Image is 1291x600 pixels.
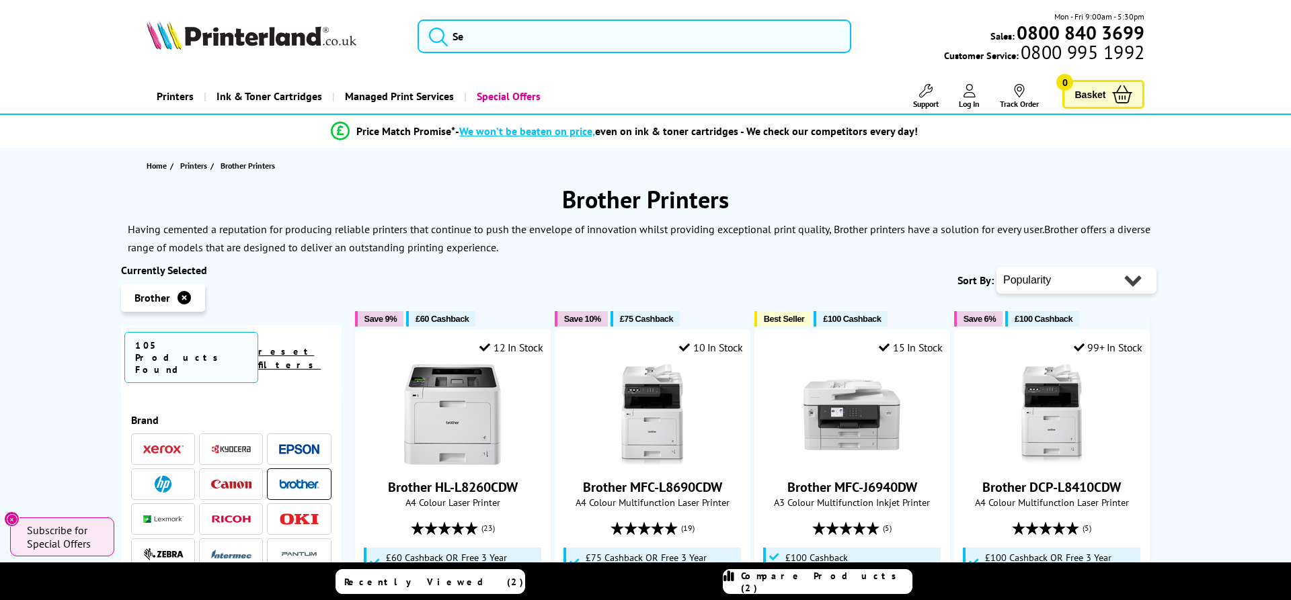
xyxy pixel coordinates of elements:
span: 0800 995 1992 [1019,46,1144,58]
img: Lexmark [143,515,184,523]
img: Kyocera [211,444,251,454]
a: Printers [180,159,210,173]
a: Brother HL-L8260CDW [402,454,503,468]
a: Intermec [211,546,251,562]
a: Printers [147,79,204,114]
button: £100 Cashback [1005,311,1079,327]
img: Brother DCP-L8410CDW [1001,364,1102,465]
a: Zebra [143,546,184,562]
input: Se [418,19,851,53]
span: 0 [1056,74,1073,91]
span: Compare Products (2) [741,570,912,594]
li: modal_Promise [114,120,1134,143]
span: Sales: [990,30,1015,42]
a: Managed Print Services [332,79,464,114]
h1: Brother Printers [121,183,1170,215]
a: Log In [959,84,980,109]
b: 0800 840 3699 [1017,20,1144,45]
span: A4 Colour Multifunction Laser Printer [562,496,743,509]
button: Best Seller [754,311,812,327]
img: Epson [279,444,319,454]
span: Sort By: [957,273,994,287]
a: HP [143,476,184,492]
a: Lexmark [143,511,184,527]
a: Track Order [1000,84,1039,109]
button: Close [4,511,19,527]
span: Brother Printers [221,161,275,171]
a: Brother MFC-J6940DW [787,478,917,496]
span: A4 Colour Multifunction Laser Printer [962,496,1142,509]
img: Brother MFC-L8690CDW [602,364,703,465]
span: Basket [1074,85,1105,103]
a: Brother HL-L8260CDW [388,478,518,496]
a: Brother DCP-L8410CDW [1001,454,1102,468]
a: reset filters [258,345,321,371]
img: Zebra [143,548,184,561]
span: Price Match Promise* [356,124,455,138]
span: Mon - Fri 9:00am - 5:30pm [1054,10,1144,23]
div: 10 In Stock [679,341,742,354]
img: Brother MFC-J6940DW [801,364,902,465]
span: Save 6% [964,314,996,324]
img: Canon [211,480,251,488]
span: A3 Colour Multifunction Inkjet Printer [762,496,943,509]
div: - even on ink & toner cartridges - We check our competitors every day! [455,124,918,138]
button: £60 Cashback [406,311,475,327]
button: £100 Cashback [814,311,888,327]
span: We won’t be beaten on price, [459,124,595,138]
a: 0800 840 3699 [1015,26,1144,39]
button: Save 10% [555,311,608,327]
span: £75 Cashback [620,314,673,324]
div: 15 In Stock [879,341,942,354]
a: Brother MFC-L8690CDW [602,454,703,468]
span: Subscribe for Special Offers [27,523,101,550]
span: £60 Cashback [416,314,469,324]
span: £100 Cashback [1015,314,1072,324]
a: Epson [279,441,319,458]
img: HP [155,476,171,492]
a: Ink & Toner Cartridges [204,79,332,114]
span: (23) [481,515,495,541]
span: Brand [131,413,331,427]
a: Brother MFC-L8690CDW [583,478,722,496]
a: Brother [279,476,319,492]
span: 105 Products Found [124,332,258,383]
img: Xerox [143,445,184,454]
img: Pantum [279,546,319,562]
span: £75 Cashback OR Free 3 Year Warranty [586,552,738,574]
span: (19) [681,515,695,541]
a: Ricoh [211,511,251,527]
span: £100 Cashback [823,314,881,324]
span: Save 10% [564,314,601,324]
a: Home [147,159,170,173]
a: Support [913,84,939,109]
a: Pantum [279,546,319,562]
button: Save 9% [355,311,403,327]
span: Customer Service: [944,46,1144,62]
span: Recently Viewed (2) [344,576,524,588]
a: Brother MFC-J6940DW [801,454,902,468]
span: Log In [959,99,980,109]
span: Ink & Toner Cartridges [217,79,322,114]
span: Best Seller [764,314,805,324]
img: Brother [279,479,319,488]
span: Save 9% [364,314,397,324]
a: Kyocera [211,441,251,458]
div: Currently Selected [121,263,342,277]
p: Having cemented a reputation for producing reliable printers that continue to push the envelope o... [128,222,1044,236]
span: (5) [1083,515,1091,541]
a: Special Offers [464,79,551,114]
span: Support [913,99,939,109]
span: £60 Cashback OR Free 3 Year Warranty [386,552,538,574]
img: Ricoh [211,515,251,523]
div: 12 In Stock [479,341,543,354]
span: £100 Cashback [785,552,848,563]
span: (5) [883,515,892,541]
button: Save 6% [954,311,1003,327]
a: Basket 0 [1062,80,1144,109]
img: OKI [279,513,319,525]
a: Recently Viewed (2) [336,569,525,594]
a: Xerox [143,441,184,458]
p: Brother offers a diverse range of models that are designed to deliver an outstanding printing exp... [128,222,1150,254]
span: £100 Cashback OR Free 3 Year Warranty [985,552,1137,574]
